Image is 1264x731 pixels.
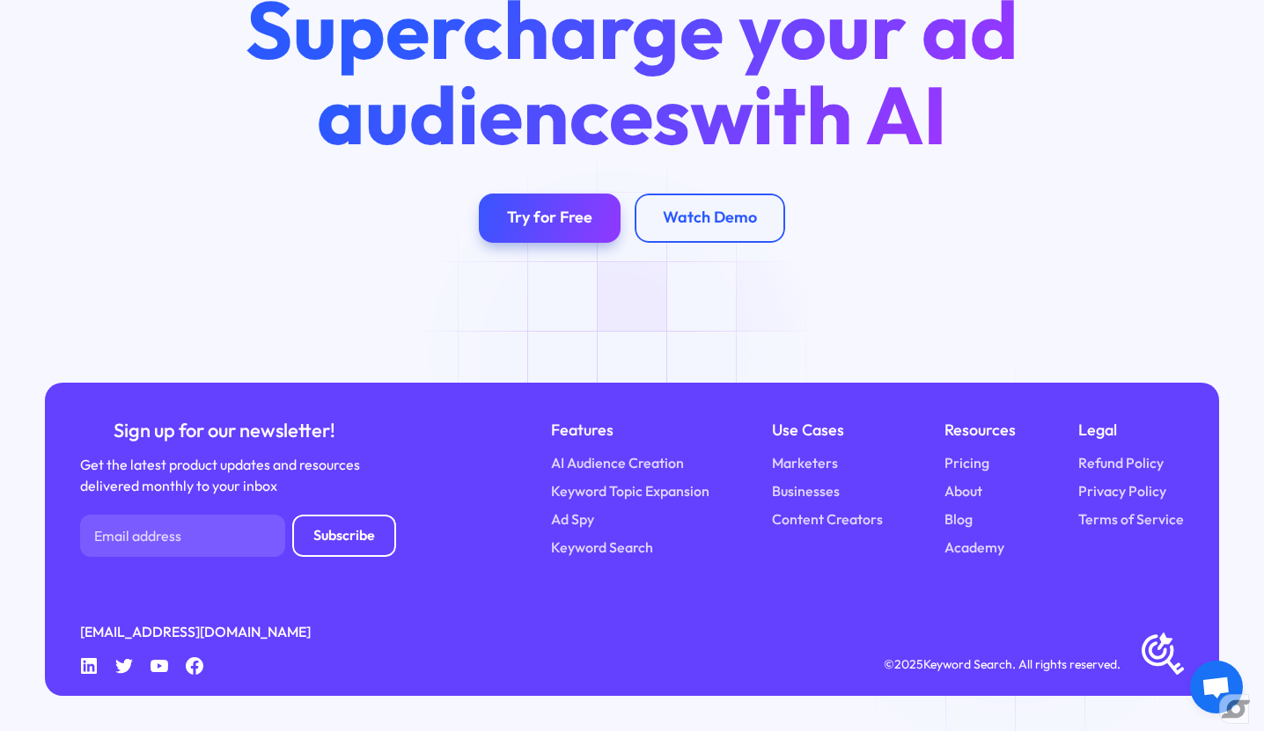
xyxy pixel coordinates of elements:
a: [EMAIL_ADDRESS][DOMAIN_NAME] [80,622,311,643]
a: Ad Spy [551,509,594,530]
a: Keyword Topic Expansion [551,481,709,502]
a: AI Audience Creation [551,453,684,474]
input: Subscribe [292,515,396,557]
a: Terms of Service [1078,509,1184,530]
a: Pricing [944,453,989,474]
form: Newsletter Form [80,515,396,557]
div: Try for Free [507,208,592,227]
div: Get the latest product updates and resources delivered monthly to your inbox [80,455,369,497]
div: Features [551,418,709,442]
input: Email address [80,515,286,557]
a: Watch Demo [635,194,785,243]
div: Open chat [1190,661,1243,713]
a: Businesses [772,481,840,502]
a: Keyword Search [551,537,653,559]
div: Use Cases [772,418,883,442]
a: Refund Policy [1078,453,1164,474]
div: Legal [1078,418,1184,442]
div: Watch Demo [663,208,757,227]
span: 2025 [894,656,923,672]
a: Blog [944,509,973,530]
a: Try for Free [479,194,621,243]
a: Academy [944,537,1004,559]
div: Resources [944,418,1016,442]
a: Marketers [772,453,838,474]
div: © Keyword Search. All rights reserved. [884,655,1121,675]
a: About [944,481,982,502]
a: Content Creators [772,509,883,530]
div: Sign up for our newsletter! [80,418,369,444]
a: Privacy Policy [1078,481,1166,502]
span: with AI [690,63,947,165]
